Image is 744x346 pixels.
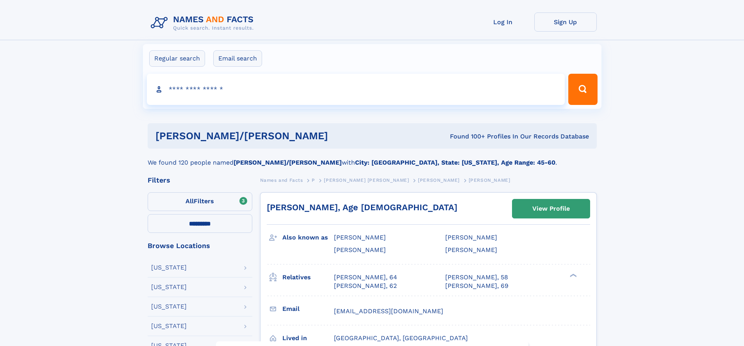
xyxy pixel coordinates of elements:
span: [PERSON_NAME] [334,246,386,254]
input: search input [147,74,565,105]
img: Logo Names and Facts [148,12,260,34]
a: P [312,175,315,185]
div: Browse Locations [148,242,252,249]
label: Filters [148,192,252,211]
div: [US_STATE] [151,303,187,310]
span: [PERSON_NAME] [469,177,510,183]
h3: Relatives [282,271,334,284]
a: [PERSON_NAME], 62 [334,282,397,290]
div: We found 120 people named with . [148,149,597,167]
h3: Email [282,302,334,316]
div: View Profile [532,200,570,218]
span: [GEOGRAPHIC_DATA], [GEOGRAPHIC_DATA] [334,334,468,342]
div: ❯ [568,273,577,278]
div: [US_STATE] [151,323,187,329]
a: [PERSON_NAME], 58 [445,273,508,282]
span: [PERSON_NAME] [334,234,386,241]
a: View Profile [512,199,590,218]
a: [PERSON_NAME] [PERSON_NAME] [324,175,409,185]
span: [PERSON_NAME] [445,246,497,254]
a: Log In [472,12,534,32]
div: [US_STATE] [151,264,187,271]
a: [PERSON_NAME] [418,175,460,185]
span: All [186,197,194,205]
span: P [312,177,315,183]
a: [PERSON_NAME], 69 [445,282,508,290]
label: Regular search [149,50,205,67]
h1: [PERSON_NAME]/[PERSON_NAME] [155,131,389,141]
div: Found 100+ Profiles In Our Records Database [389,132,589,141]
h3: Lived in [282,332,334,345]
span: [EMAIL_ADDRESS][DOMAIN_NAME] [334,307,443,315]
a: Sign Up [534,12,597,32]
button: Search Button [568,74,597,105]
a: [PERSON_NAME], Age [DEMOGRAPHIC_DATA] [267,202,457,212]
h3: Also known as [282,231,334,244]
a: Names and Facts [260,175,303,185]
span: [PERSON_NAME] [PERSON_NAME] [324,177,409,183]
span: [PERSON_NAME] [445,234,497,241]
div: Filters [148,177,252,184]
b: City: [GEOGRAPHIC_DATA], State: [US_STATE], Age Range: 45-60 [355,159,555,166]
label: Email search [213,50,262,67]
b: [PERSON_NAME]/[PERSON_NAME] [234,159,342,166]
div: [US_STATE] [151,284,187,290]
span: [PERSON_NAME] [418,177,460,183]
a: [PERSON_NAME], 64 [334,273,397,282]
